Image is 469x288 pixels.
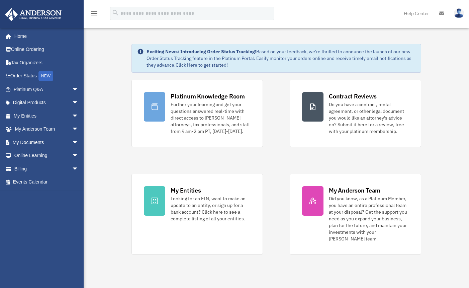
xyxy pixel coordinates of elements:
[72,149,85,163] span: arrow_drop_down
[5,69,89,83] a: Order StatusNEW
[112,9,119,16] i: search
[38,71,53,81] div: NEW
[5,136,89,149] a: My Documentsarrow_drop_down
[5,123,89,136] a: My Anderson Teamarrow_drop_down
[290,80,421,147] a: Contract Reviews Do you have a contract, rental agreement, or other legal document you would like...
[329,186,380,195] div: My Anderson Team
[171,186,201,195] div: My Entities
[329,195,409,242] div: Did you know, as a Platinum Member, you have an entire professional team at your disposal? Get th...
[290,174,421,255] a: My Anderson Team Did you know, as a Platinum Member, you have an entire professional team at your...
[176,62,228,68] a: Click Here to get started!
[5,83,89,96] a: Platinum Q&Aarrow_drop_down
[5,56,89,69] a: Tax Organizers
[90,12,98,17] a: menu
[72,162,85,176] span: arrow_drop_down
[171,92,245,100] div: Platinum Knowledge Room
[5,149,89,162] a: Online Learningarrow_drop_down
[454,8,464,18] img: User Pic
[329,92,377,100] div: Contract Reviews
[131,80,263,147] a: Platinum Knowledge Room Further your learning and get your questions answered real-time with dire...
[5,43,89,56] a: Online Ordering
[5,162,89,175] a: Billingarrow_drop_down
[72,123,85,136] span: arrow_drop_down
[329,101,409,135] div: Do you have a contract, rental agreement, or other legal document you would like an attorney's ad...
[171,195,251,222] div: Looking for an EIN, want to make an update to an entity, or sign up for a bank account? Click her...
[72,136,85,149] span: arrow_drop_down
[5,29,85,43] a: Home
[5,96,89,110] a: Digital Productsarrow_drop_down
[147,49,256,55] strong: Exciting News: Introducing Order Status Tracking!
[171,101,251,135] div: Further your learning and get your questions answered real-time with direct access to [PERSON_NAM...
[147,48,415,68] div: Based on your feedback, we're thrilled to announce the launch of our new Order Status Tracking fe...
[3,8,64,21] img: Anderson Advisors Platinum Portal
[72,109,85,123] span: arrow_drop_down
[72,96,85,110] span: arrow_drop_down
[90,9,98,17] i: menu
[131,174,263,255] a: My Entities Looking for an EIN, want to make an update to an entity, or sign up for a bank accoun...
[5,175,89,189] a: Events Calendar
[5,109,89,123] a: My Entitiesarrow_drop_down
[72,83,85,96] span: arrow_drop_down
